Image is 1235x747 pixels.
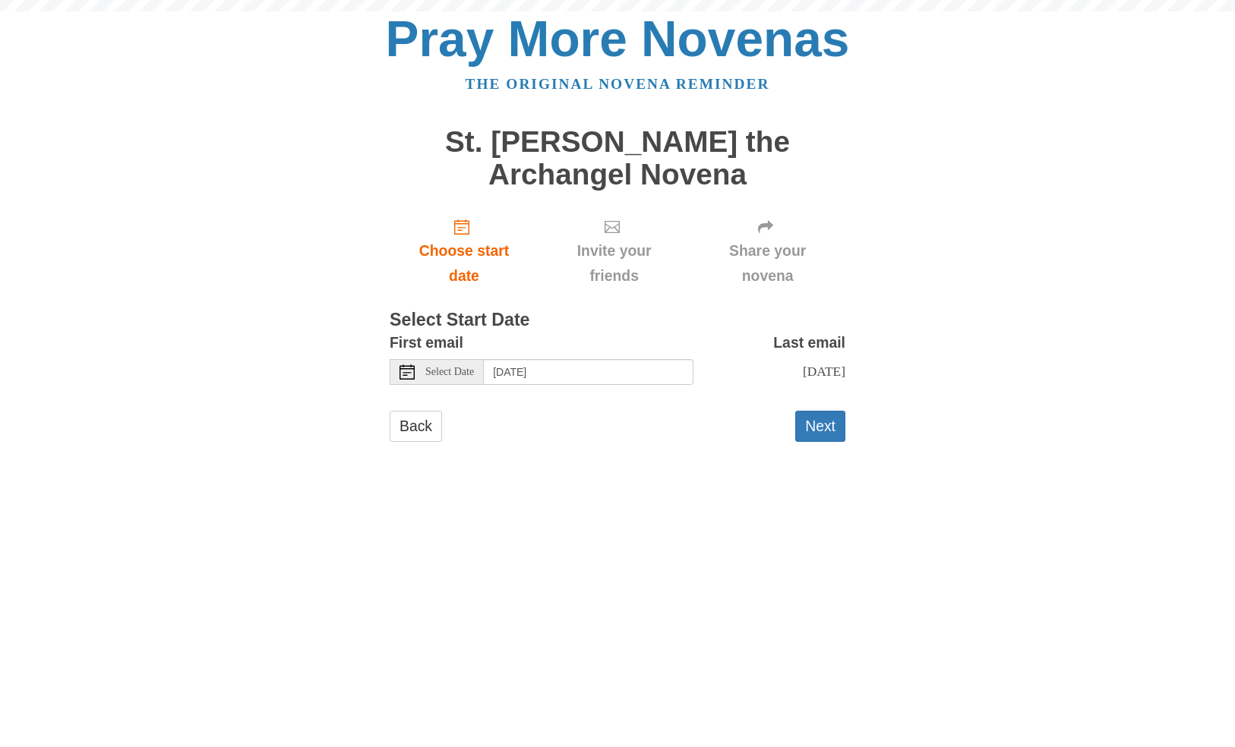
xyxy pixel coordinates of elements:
button: Next [795,411,845,442]
div: Click "Next" to confirm your start date first. [539,206,690,296]
span: Select Date [425,367,474,377]
h3: Select Start Date [390,310,845,330]
h1: St. [PERSON_NAME] the Archangel Novena [390,126,845,191]
a: Back [390,411,442,442]
label: First email [390,330,463,355]
a: Pray More Novenas [386,11,850,67]
label: Last email [773,330,845,355]
span: Share your novena [705,238,830,288]
a: Choose start date [390,206,539,296]
span: Invite your friends [554,238,674,288]
a: The original novena reminder [466,76,770,92]
span: [DATE] [803,364,845,379]
span: Choose start date [405,238,523,288]
div: Click "Next" to confirm your start date first. [690,206,845,296]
